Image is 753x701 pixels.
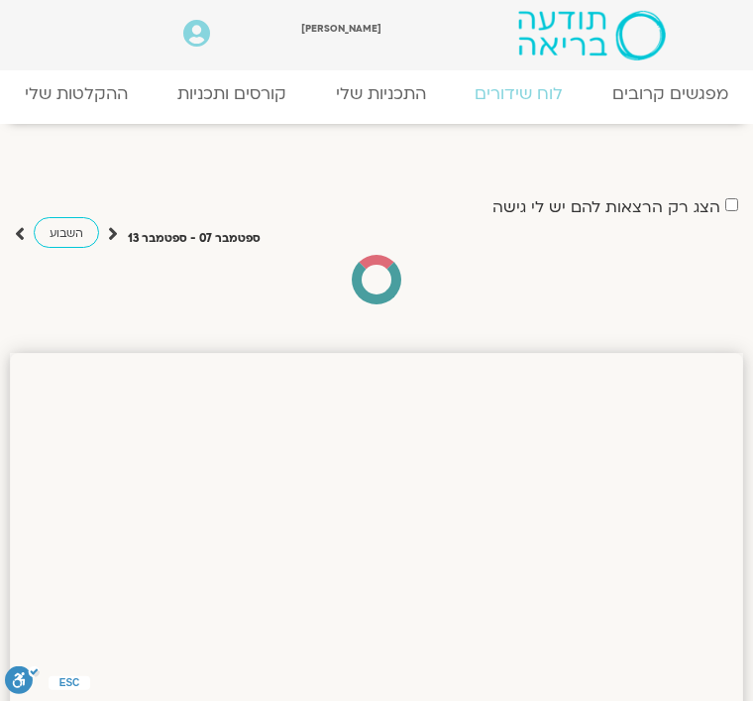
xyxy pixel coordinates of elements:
[450,73,588,114] a: לוח שידורים
[492,198,720,216] label: הצג רק הרצאות להם יש לי גישה
[311,73,451,114] a: התכניות שלי
[153,73,311,114] a: קורסים ותכניות
[301,22,381,35] span: [PERSON_NAME]
[50,226,83,241] span: השבוע
[128,229,261,249] p: ספטמבר 07 - ספטמבר 13
[588,73,753,114] a: מפגשים קרובים
[34,217,99,248] a: השבוע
